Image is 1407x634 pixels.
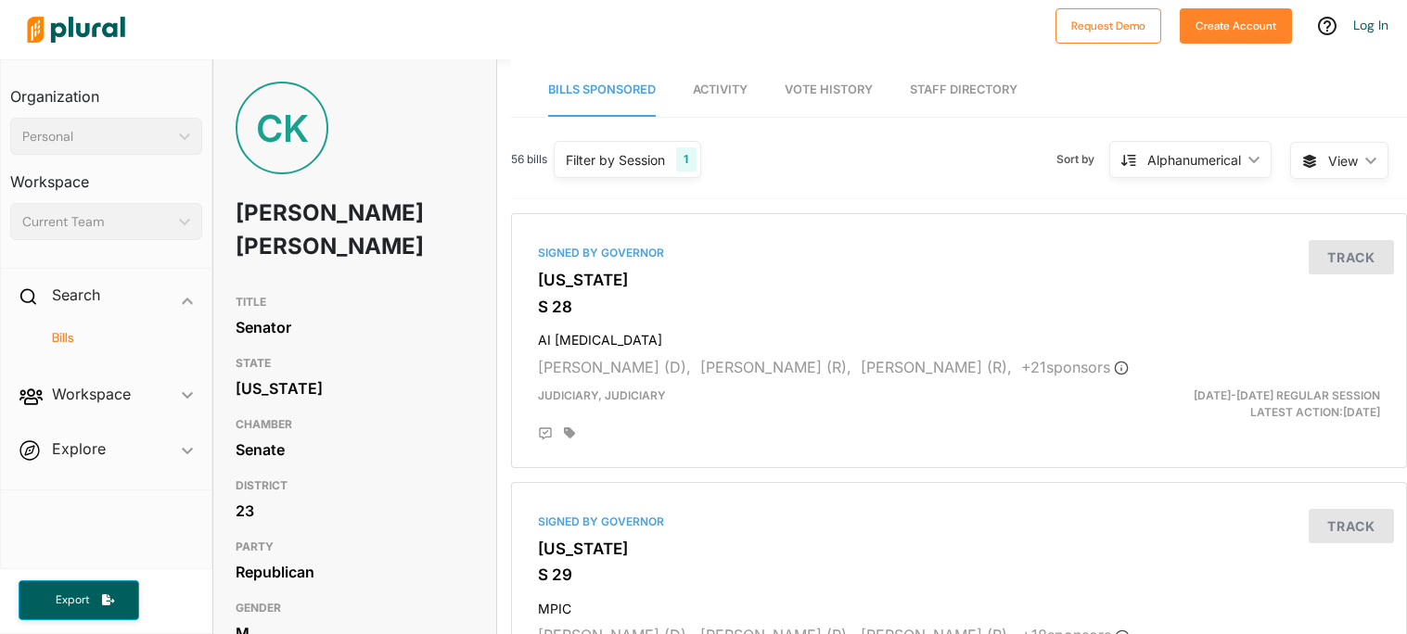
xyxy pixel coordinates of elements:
span: Export [43,592,102,608]
span: [PERSON_NAME] (R), [861,358,1012,376]
span: Vote History [785,82,873,96]
a: Staff Directory [910,64,1017,117]
div: Add Position Statement [538,426,553,441]
h2: Search [52,285,100,305]
a: Create Account [1180,15,1292,34]
div: Republican [236,558,474,586]
span: Judiciary, Judiciary [538,388,666,402]
div: Current Team [22,212,172,232]
h3: [US_STATE] [538,539,1380,558]
a: Log In [1353,17,1388,33]
h1: [PERSON_NAME] [PERSON_NAME] [236,185,378,274]
a: Activity [693,64,748,117]
div: Personal [22,127,172,146]
div: Senate [236,436,474,463]
button: Create Account [1180,8,1292,44]
div: Signed by Governor [538,514,1380,530]
span: Sort by [1056,151,1109,168]
button: Request Demo [1055,8,1161,44]
h3: STATE [236,352,474,374]
a: Vote History [785,64,873,117]
span: + 21 sponsor s [1021,358,1129,376]
h3: [US_STATE] [538,271,1380,289]
a: Bills [29,329,193,347]
h3: S 29 [538,565,1380,584]
button: Track [1309,240,1394,274]
span: Activity [693,82,748,96]
span: Bills Sponsored [548,82,656,96]
span: [PERSON_NAME] (D), [538,358,691,376]
div: Filter by Session [566,150,665,170]
h4: AI [MEDICAL_DATA] [538,323,1380,349]
h4: MPIC [538,592,1380,617]
button: Track [1309,509,1394,543]
h3: S 28 [538,298,1380,316]
div: Alphanumerical [1147,150,1241,170]
span: [DATE]-[DATE] Regular Session [1194,388,1380,402]
button: Export [19,580,139,620]
div: Latest Action: [DATE] [1104,387,1394,421]
h3: Organization [10,70,202,110]
div: 1 [676,147,696,171]
span: 56 bills [511,151,547,168]
div: Signed by Governor [538,245,1380,261]
h3: PARTY [236,536,474,558]
h3: TITLE [236,291,474,313]
span: [PERSON_NAME] (R), [700,358,851,376]
h3: CHAMBER [236,413,474,436]
div: CK [236,82,328,174]
h3: Workspace [10,155,202,196]
div: Add tags [564,426,575,439]
a: Request Demo [1055,15,1161,34]
div: [US_STATE] [236,374,474,402]
div: 23 [236,497,474,525]
h3: DISTRICT [236,475,474,497]
span: View [1328,151,1358,171]
div: Senator [236,313,474,341]
a: Bills Sponsored [548,64,656,117]
h3: GENDER [236,597,474,619]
